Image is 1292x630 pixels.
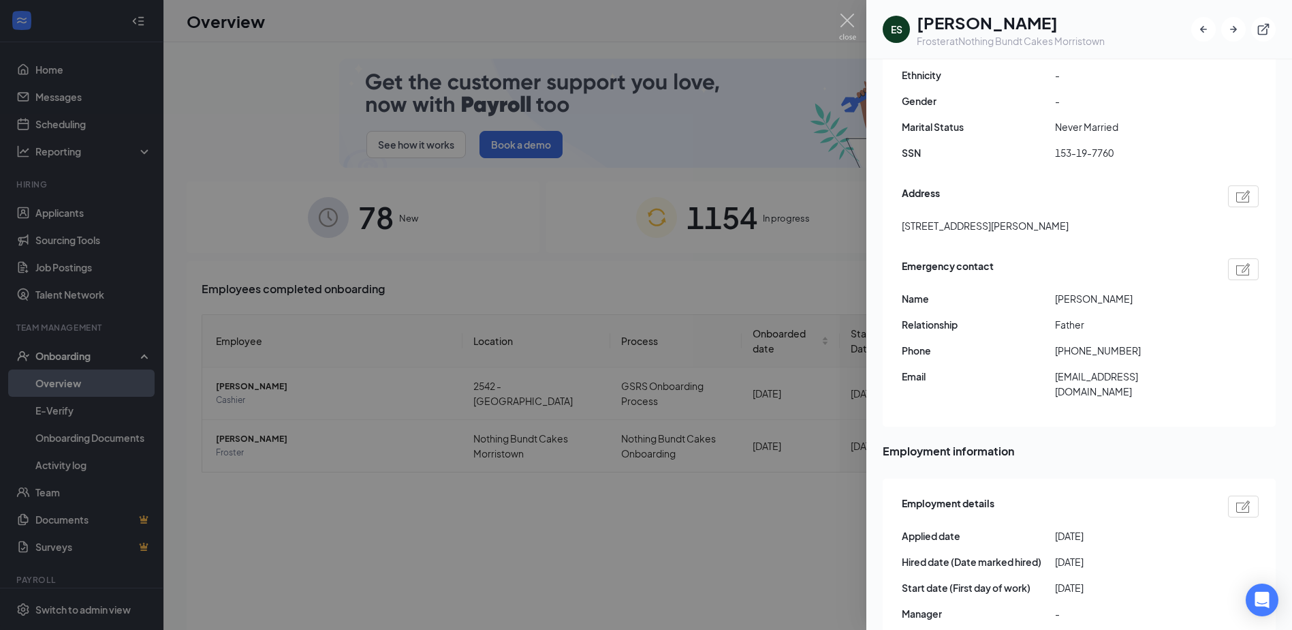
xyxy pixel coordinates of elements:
[902,580,1055,595] span: Start date (First day of work)
[1055,528,1208,543] span: [DATE]
[891,22,902,36] div: ES
[902,218,1069,233] span: [STREET_ADDRESS][PERSON_NAME]
[1055,580,1208,595] span: [DATE]
[902,606,1055,621] span: Manager
[883,442,1276,460] span: Employment information
[1257,22,1270,36] svg: ExternalLink
[1055,554,1208,569] span: [DATE]
[1191,17,1216,42] button: ArrowLeftNew
[1055,343,1208,358] span: [PHONE_NUMBER]
[1251,17,1276,42] button: ExternalLink
[1055,93,1208,108] span: -
[1055,145,1208,160] span: 153-19-7760
[1055,67,1208,82] span: -
[902,291,1055,306] span: Name
[902,343,1055,358] span: Phone
[902,369,1055,384] span: Email
[917,11,1105,34] h1: [PERSON_NAME]
[902,119,1055,134] span: Marital Status
[1055,317,1208,332] span: Father
[917,34,1105,48] div: Froster at Nothing Bundt Cakes Morristown
[902,145,1055,160] span: SSN
[902,185,940,207] span: Address
[902,93,1055,108] span: Gender
[1197,22,1210,36] svg: ArrowLeftNew
[1221,17,1246,42] button: ArrowRight
[902,496,994,517] span: Employment details
[902,317,1055,332] span: Relationship
[1055,119,1208,134] span: Never Married
[902,528,1055,543] span: Applied date
[902,554,1055,569] span: Hired date (Date marked hired)
[902,67,1055,82] span: Ethnicity
[1055,291,1208,306] span: [PERSON_NAME]
[902,258,994,280] span: Emergency contact
[1055,606,1208,621] span: -
[1055,369,1208,399] span: [EMAIL_ADDRESS][DOMAIN_NAME]
[1246,584,1278,616] div: Open Intercom Messenger
[1227,22,1240,36] svg: ArrowRight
